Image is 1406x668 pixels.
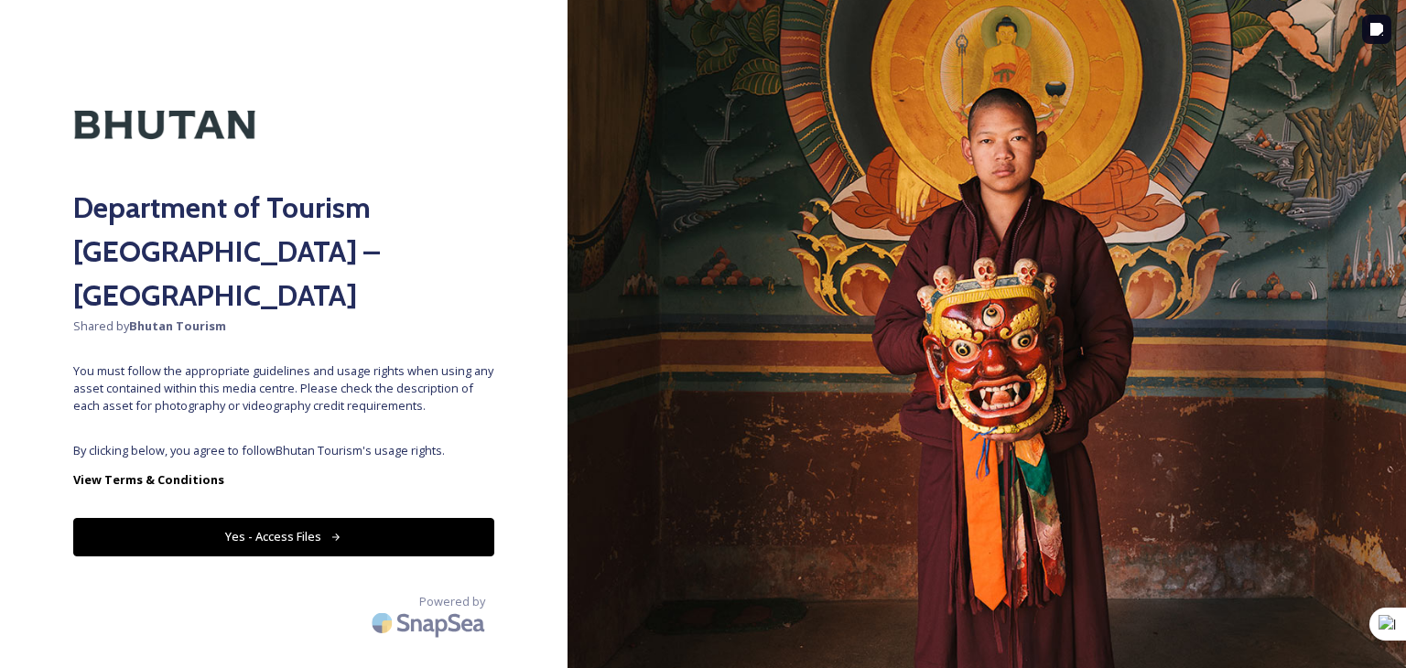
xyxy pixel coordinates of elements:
strong: Bhutan Tourism [129,318,226,334]
span: Shared by [73,318,494,335]
span: You must follow the appropriate guidelines and usage rights when using any asset contained within... [73,362,494,415]
button: Yes - Access Files [73,518,494,555]
img: Kingdom-of-Bhutan-Logo.png [73,73,256,177]
a: View Terms & Conditions [73,469,494,490]
span: By clicking below, you agree to follow Bhutan Tourism 's usage rights. [73,442,494,459]
img: SnapSea Logo [366,601,494,644]
span: Powered by [419,593,485,610]
h2: Department of Tourism [GEOGRAPHIC_DATA] – [GEOGRAPHIC_DATA] [73,186,494,318]
strong: View Terms & Conditions [73,471,224,488]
